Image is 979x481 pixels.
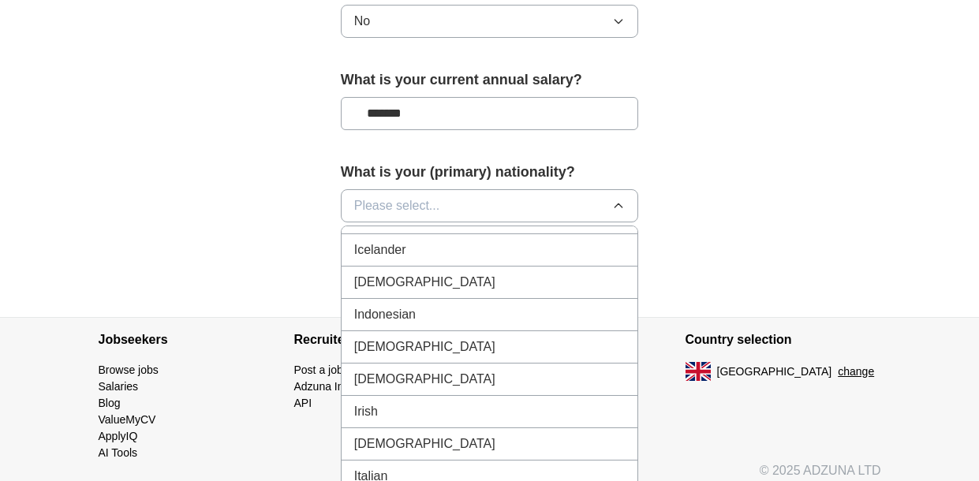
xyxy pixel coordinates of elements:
span: [DEMOGRAPHIC_DATA] [354,273,495,292]
span: Please select... [354,196,440,215]
span: Icelander [354,240,406,259]
span: [DEMOGRAPHIC_DATA] [354,434,495,453]
span: [GEOGRAPHIC_DATA] [717,364,832,380]
a: ValueMyCV [99,413,156,426]
a: Browse jobs [99,364,159,376]
img: UK flag [686,362,711,381]
button: Please select... [341,189,639,222]
h4: Country selection [686,318,881,362]
a: API [294,397,312,409]
a: Adzuna Intelligence [294,380,390,393]
button: No [341,5,639,38]
button: change [838,364,874,380]
a: Salaries [99,380,139,393]
a: Blog [99,397,121,409]
span: [DEMOGRAPHIC_DATA] [354,337,495,356]
span: Indonesian [354,305,416,324]
a: Post a job [294,364,343,376]
span: Irish [354,402,378,421]
a: ApplyIQ [99,430,138,442]
label: What is your current annual salary? [341,69,639,91]
span: [DEMOGRAPHIC_DATA] [354,370,495,389]
label: What is your (primary) nationality? [341,162,639,183]
span: No [354,12,370,31]
a: AI Tools [99,446,138,459]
